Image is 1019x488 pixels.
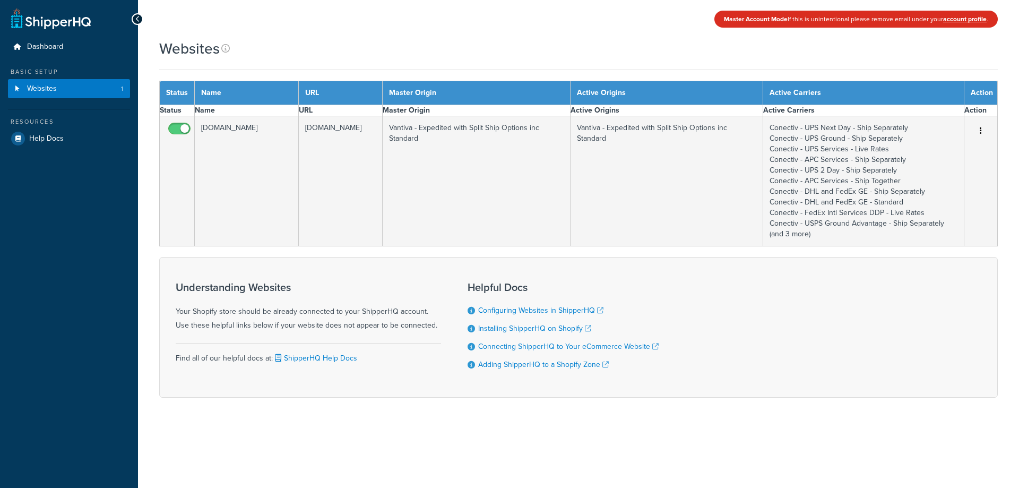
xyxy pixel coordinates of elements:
th: Action [964,81,998,105]
a: Connecting ShipperHQ to Your eCommerce Website [478,341,659,352]
th: URL [298,105,382,116]
h3: Helpful Docs [468,281,659,293]
td: Vantiva - Expedited with Split Ship Options inc Standard [382,116,570,246]
td: [DOMAIN_NAME] [195,116,299,246]
li: Websites [8,79,130,99]
div: Find all of our helpful docs at: [176,343,441,365]
div: Your Shopify store should be already connected to your ShipperHQ account. Use these helpful links... [176,281,441,332]
a: account profile [943,14,987,24]
span: Dashboard [27,42,63,52]
a: ShipperHQ Home [11,8,91,29]
th: Active Carriers [763,81,964,105]
td: Conectiv - UPS Next Day - Ship Separately Conectiv - UPS Ground - Ship Separately Conectiv - UPS ... [763,116,964,246]
th: Status [160,81,195,105]
th: Name [195,81,299,105]
td: [DOMAIN_NAME] [298,116,382,246]
a: Help Docs [8,129,130,148]
th: Active Origins [570,105,763,116]
a: Dashboard [8,37,130,57]
div: Resources [8,117,130,126]
span: 1 [121,84,123,93]
a: Websites 1 [8,79,130,99]
a: Configuring Websites in ShipperHQ [478,305,603,316]
h3: Understanding Websites [176,281,441,293]
a: Installing ShipperHQ on Shopify [478,323,591,334]
h1: Websites [159,38,220,59]
th: Master Origin [382,105,570,116]
th: Action [964,105,998,116]
th: URL [298,81,382,105]
div: If this is unintentional please remove email under your . [714,11,998,28]
th: Active Origins [570,81,763,105]
th: Master Origin [382,81,570,105]
span: Websites [27,84,57,93]
div: Basic Setup [8,67,130,76]
span: Help Docs [29,134,64,143]
th: Active Carriers [763,105,964,116]
td: Vantiva - Expedited with Split Ship Options inc Standard [570,116,763,246]
th: Name [195,105,299,116]
th: Status [160,105,195,116]
a: Adding ShipperHQ to a Shopify Zone [478,359,609,370]
strong: Master Account Mode [724,14,788,24]
a: ShipperHQ Help Docs [273,353,357,364]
